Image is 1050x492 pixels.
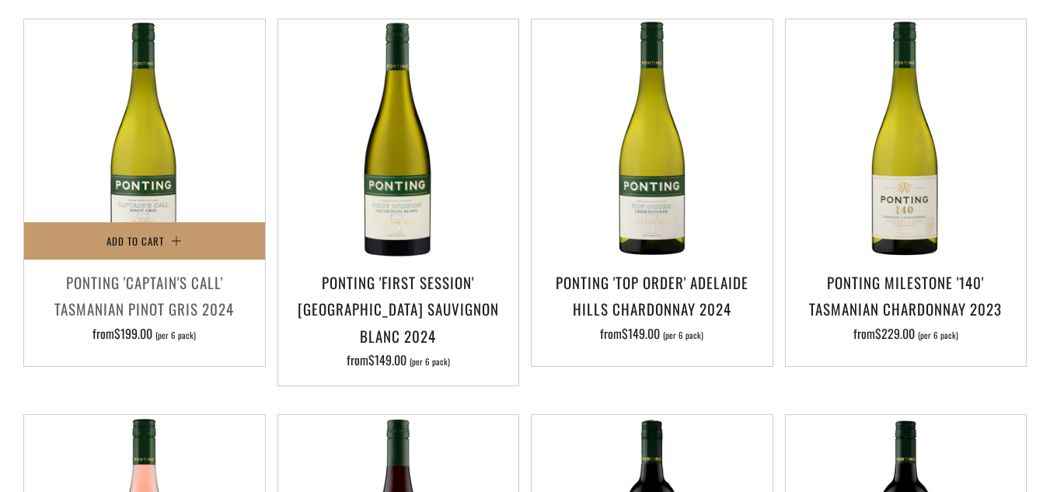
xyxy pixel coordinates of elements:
[794,269,1019,322] h3: Ponting Milestone '140' Tasmanian Chardonnay 2023
[875,324,915,343] span: $229.00
[663,331,703,340] span: (per 6 pack)
[24,269,265,347] a: Ponting 'Captain's Call' Tasmanian Pinot Gris 2024 from$199.00 (per 6 pack)
[410,358,450,366] span: (per 6 pack)
[155,331,196,340] span: (per 6 pack)
[24,222,265,260] button: Add to Cart
[347,351,450,369] span: from
[368,351,406,369] span: $149.00
[278,269,519,366] a: Ponting 'First Session' [GEOGRAPHIC_DATA] Sauvignon Blanc 2024 from$149.00 (per 6 pack)
[532,269,773,347] a: Ponting 'Top Order' Adelaide Hills Chardonnay 2024 from$149.00 (per 6 pack)
[114,324,152,343] span: $199.00
[600,324,703,343] span: from
[106,233,164,249] span: Add to Cart
[32,269,257,322] h3: Ponting 'Captain's Call' Tasmanian Pinot Gris 2024
[853,324,958,343] span: from
[286,269,511,349] h3: Ponting 'First Session' [GEOGRAPHIC_DATA] Sauvignon Blanc 2024
[918,331,958,340] span: (per 6 pack)
[786,269,1027,347] a: Ponting Milestone '140' Tasmanian Chardonnay 2023 from$229.00 (per 6 pack)
[92,324,196,343] span: from
[539,269,765,322] h3: Ponting 'Top Order' Adelaide Hills Chardonnay 2024
[622,324,660,343] span: $149.00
